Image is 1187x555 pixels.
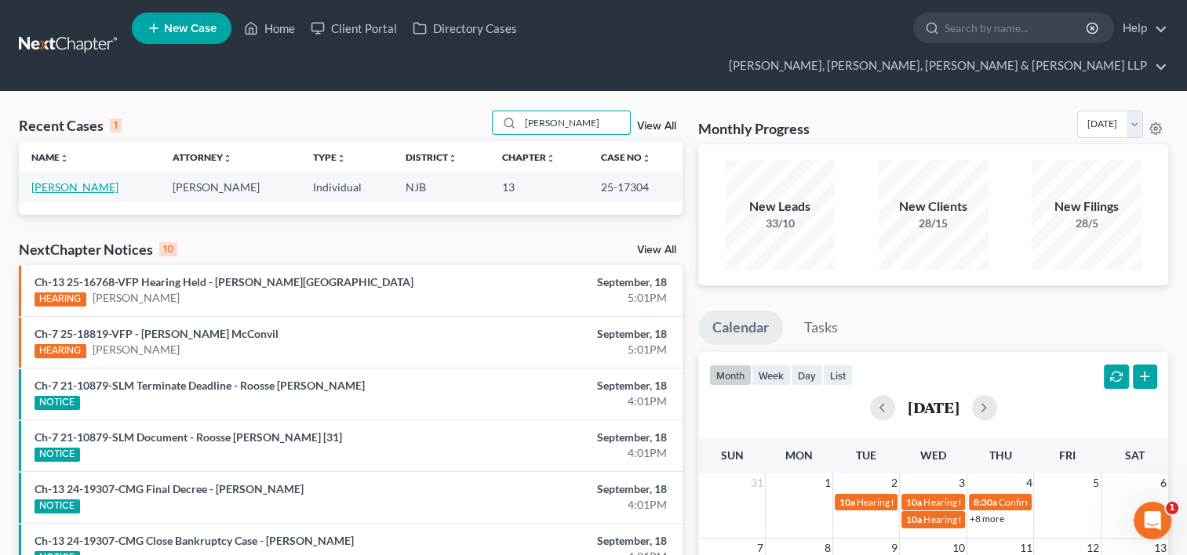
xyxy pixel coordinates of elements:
i: unfold_more [642,154,651,163]
span: New Case [164,23,217,34]
i: unfold_more [448,154,457,163]
div: 10 [159,242,177,256]
a: Client Portal [303,14,405,42]
a: [PERSON_NAME] [93,290,180,306]
div: September, 18 [467,481,667,497]
a: Ch-7 21-10879-SLM Terminate Deadline - Roosse [PERSON_NAME] [35,379,365,392]
div: September, 18 [467,274,667,290]
span: Wed [920,448,946,462]
span: 1 [823,473,832,492]
span: 3 [957,473,967,492]
span: 2 [890,473,899,492]
a: Ch-7 21-10879-SLM Document - Roosse [PERSON_NAME] [31] [35,430,342,444]
span: 10a [906,496,922,508]
a: Calendar [698,310,783,345]
div: HEARING [35,292,86,307]
div: Recent Cases [19,116,122,135]
div: HEARING [35,344,86,358]
a: [PERSON_NAME] [31,180,118,194]
div: 33/10 [725,216,835,231]
i: unfold_more [546,154,555,163]
a: Ch-13 24-19307-CMG Close Bankruptcy Case - [PERSON_NAME] [35,534,354,547]
a: Directory Cases [405,14,525,42]
h2: [DATE] [908,399,959,415]
a: [PERSON_NAME], [PERSON_NAME], [PERSON_NAME] & [PERSON_NAME] LLP [721,52,1167,80]
a: [PERSON_NAME] [93,342,180,357]
iframe: Intercom live chat [1134,502,1171,539]
div: NextChapter Notices [19,240,177,259]
span: Mon [785,448,813,462]
a: Ch-13 25-16768-VFP Hearing Held - [PERSON_NAME][GEOGRAPHIC_DATA] [35,275,413,288]
span: Hearing for [PERSON_NAME] [923,496,1046,508]
td: Individual [300,172,393,201]
a: Help [1115,14,1167,42]
input: Search by name... [520,111,630,134]
button: month [709,365,752,386]
div: 1 [110,118,122,132]
a: Attorneyunfold_more [173,151,232,163]
a: Chapterunfold_more [502,151,555,163]
span: 10a [839,496,855,508]
span: 8:30a [974,496,997,508]
a: Ch-7 25-18819-VFP - [PERSON_NAME] McConvil [35,327,279,340]
a: Ch-13 24-19307-CMG Final Decree - [PERSON_NAME] [35,482,304,495]
div: 5:01PM [467,342,667,357]
a: Home [236,14,303,42]
span: Hearing for [PERSON_NAME] [857,496,979,508]
button: day [791,365,823,386]
div: 4:01PM [467,445,667,461]
span: Fri [1059,448,1076,462]
div: September, 18 [467,326,667,342]
input: Search by name... [945,13,1088,42]
span: Tue [856,448,876,462]
div: New Clients [879,198,989,216]
a: Tasks [790,310,852,345]
td: 25-17304 [588,172,683,201]
a: View All [637,245,676,256]
div: NOTICE [35,396,80,410]
span: Hearing for [PERSON_NAME] & [PERSON_NAME] [923,513,1129,525]
button: list [823,365,853,386]
div: 5:01PM [467,290,667,306]
span: Sat [1125,448,1145,462]
div: NOTICE [35,448,80,462]
span: 31 [749,473,765,492]
div: New Leads [725,198,835,216]
div: 28/5 [1032,216,1141,231]
span: 6 [1159,473,1168,492]
td: NJB [393,172,490,201]
a: Typeunfold_more [313,151,346,163]
a: +8 more [970,513,1004,524]
div: September, 18 [467,533,667,549]
a: View All [637,121,676,132]
div: New Filings [1032,198,1141,216]
div: September, 18 [467,430,667,445]
span: 5 [1091,473,1101,492]
span: 1 [1166,502,1178,514]
i: unfold_more [223,154,232,163]
div: 28/15 [879,216,989,231]
div: 4:01PM [467,497,667,513]
div: September, 18 [467,378,667,394]
td: 13 [490,172,588,201]
div: NOTICE [35,499,80,513]
div: 4:01PM [467,394,667,409]
td: [PERSON_NAME] [160,172,301,201]
a: Case Nounfold_more [601,151,651,163]
i: unfold_more [60,154,69,163]
a: Districtunfold_more [406,151,457,163]
button: week [752,365,791,386]
span: Thu [989,448,1012,462]
span: 10a [906,513,922,525]
i: unfold_more [337,154,346,163]
a: Nameunfold_more [31,151,69,163]
span: 4 [1024,473,1033,492]
span: Sun [721,448,744,462]
h3: Monthly Progress [698,119,810,138]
